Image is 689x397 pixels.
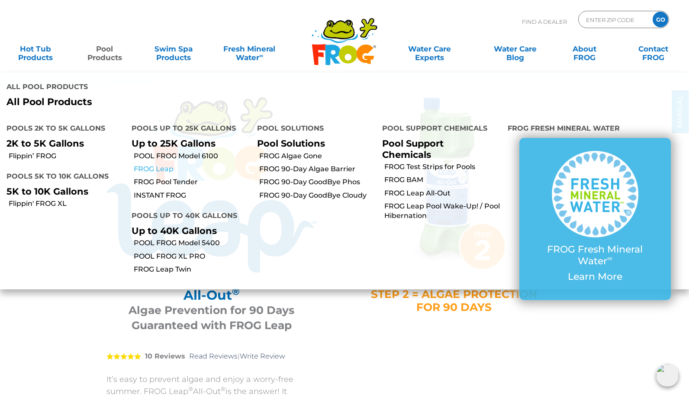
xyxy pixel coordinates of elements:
[384,202,501,221] a: FROG Leap Pool Wake-Up! / Pool Hibernation
[134,252,250,261] a: POOL FROG XL PRO
[132,225,244,236] p: Up to 40K Gallons
[134,191,250,200] a: INSTANT FROG
[9,199,125,208] a: Flippin' FROG XL
[557,40,611,58] a: AboutFROG
[259,191,376,200] a: FROG 90-Day GoodBye Cloudy
[259,151,376,161] a: FROG Algae Gone
[9,151,125,161] a: Flippin’ FROG
[627,40,680,58] a: ContactFROG
[216,40,283,58] a: Fresh MineralWater∞
[78,40,132,58] a: PoolProducts
[656,364,679,387] img: openIcon
[537,151,654,287] a: FROG Fresh Mineral Water∞ Learn More
[134,177,250,187] a: FROG Pool Tender
[232,285,240,298] sup: ®
[188,385,193,392] sup: ®
[6,79,338,96] h4: All Pool Products
[117,288,306,303] h2: All-Out
[134,238,250,248] a: POOL FROG Model 5400
[189,352,238,360] a: Read Reviews
[9,40,62,58] a: Hot TubProducts
[384,162,501,172] a: FROG Test Strips for Pools
[117,303,306,333] h3: Algae Prevention for 90 Days Guaranteed with FROG Leap
[134,164,250,174] a: FROG Leap
[132,208,244,225] h4: Pools up to 40K Gallons
[259,52,263,59] sup: ∞
[607,254,612,263] sup: ∞
[537,244,654,267] p: FROG Fresh Mineral Water
[106,339,316,373] div: |
[382,121,494,138] h4: Pool Support Chemicals
[145,352,185,360] strong: 10 Reviews
[147,40,200,58] a: Swim SpaProducts
[6,186,119,197] p: 5K to 10K Gallons
[508,121,683,138] h4: FROG Fresh Mineral Water
[257,138,325,149] a: Pool Solutions
[106,353,141,360] span: 5
[384,189,501,198] a: FROG Leap All-Out
[259,164,376,174] a: FROG 90-Day Algae Barrier
[132,138,244,149] p: Up to 25K Gallons
[522,11,567,32] p: Find A Dealer
[537,271,654,282] p: Learn More
[489,40,542,58] a: Water CareBlog
[6,169,119,186] h4: Pools 5K to 10K Gallons
[386,40,473,58] a: Water CareExperts
[585,13,644,26] input: Zip Code Form
[6,138,119,149] p: 2K to 5K Gallons
[132,121,244,138] h4: Pools up to 25K Gallons
[370,288,537,314] h4: STEP 2 = ALGAE PROTECTION FOR 90 DAYS
[240,352,285,360] a: Write Review
[221,385,225,392] sup: ®
[257,121,369,138] h4: Pool Solutions
[134,265,250,274] a: FROG Leap Twin
[6,121,119,138] h4: Pools 2K to 5K Gallons
[6,96,338,108] a: All Pool Products
[259,177,376,187] a: FROG 90-Day GoodBye Phos
[382,138,494,160] p: Pool Support Chemicals
[384,175,501,185] a: FROG BAM
[653,12,668,27] input: GO
[134,151,250,161] a: POOL FROG Model 6100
